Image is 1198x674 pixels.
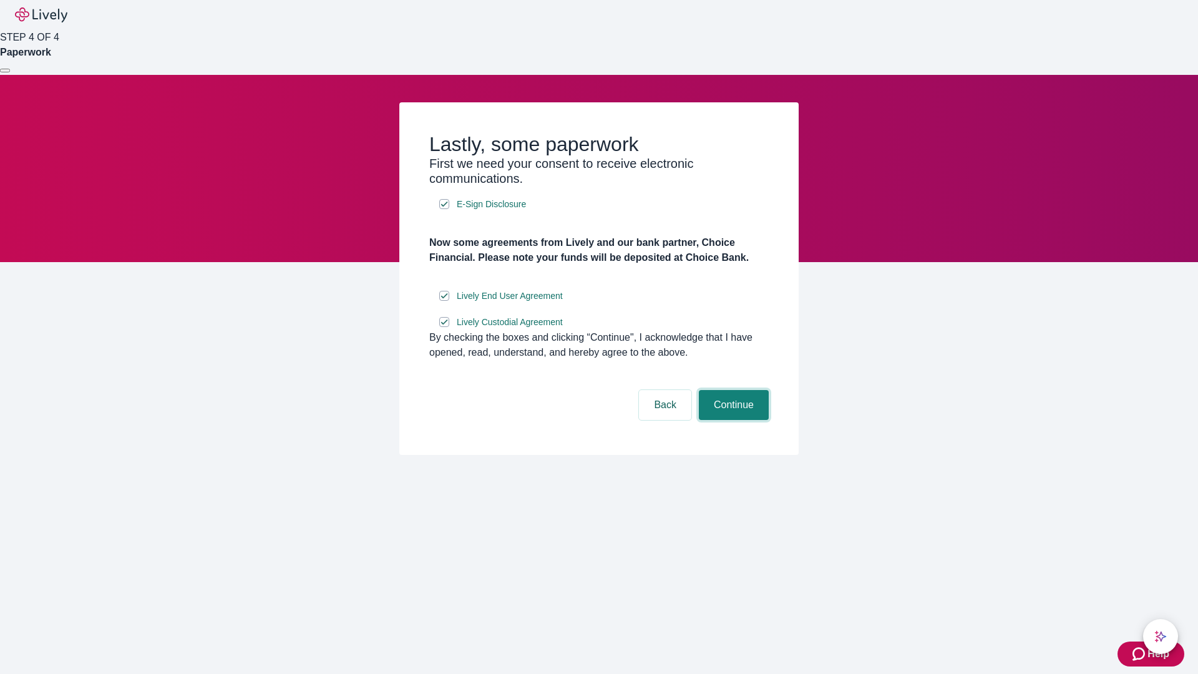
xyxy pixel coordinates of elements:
[457,290,563,303] span: Lively End User Agreement
[429,156,769,186] h3: First we need your consent to receive electronic communications.
[639,390,691,420] button: Back
[15,7,67,22] img: Lively
[429,330,769,360] div: By checking the boxes and clicking “Continue", I acknowledge that I have opened, read, understand...
[429,235,769,265] h4: Now some agreements from Lively and our bank partner, Choice Financial. Please note your funds wi...
[699,390,769,420] button: Continue
[454,197,528,212] a: e-sign disclosure document
[1143,619,1178,654] button: chat
[454,315,565,330] a: e-sign disclosure document
[429,132,769,156] h2: Lastly, some paperwork
[457,198,526,211] span: E-Sign Disclosure
[1147,647,1169,662] span: Help
[1118,642,1184,667] button: Zendesk support iconHelp
[1132,647,1147,662] svg: Zendesk support icon
[454,288,565,304] a: e-sign disclosure document
[1154,630,1167,643] svg: Lively AI Assistant
[457,316,563,329] span: Lively Custodial Agreement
